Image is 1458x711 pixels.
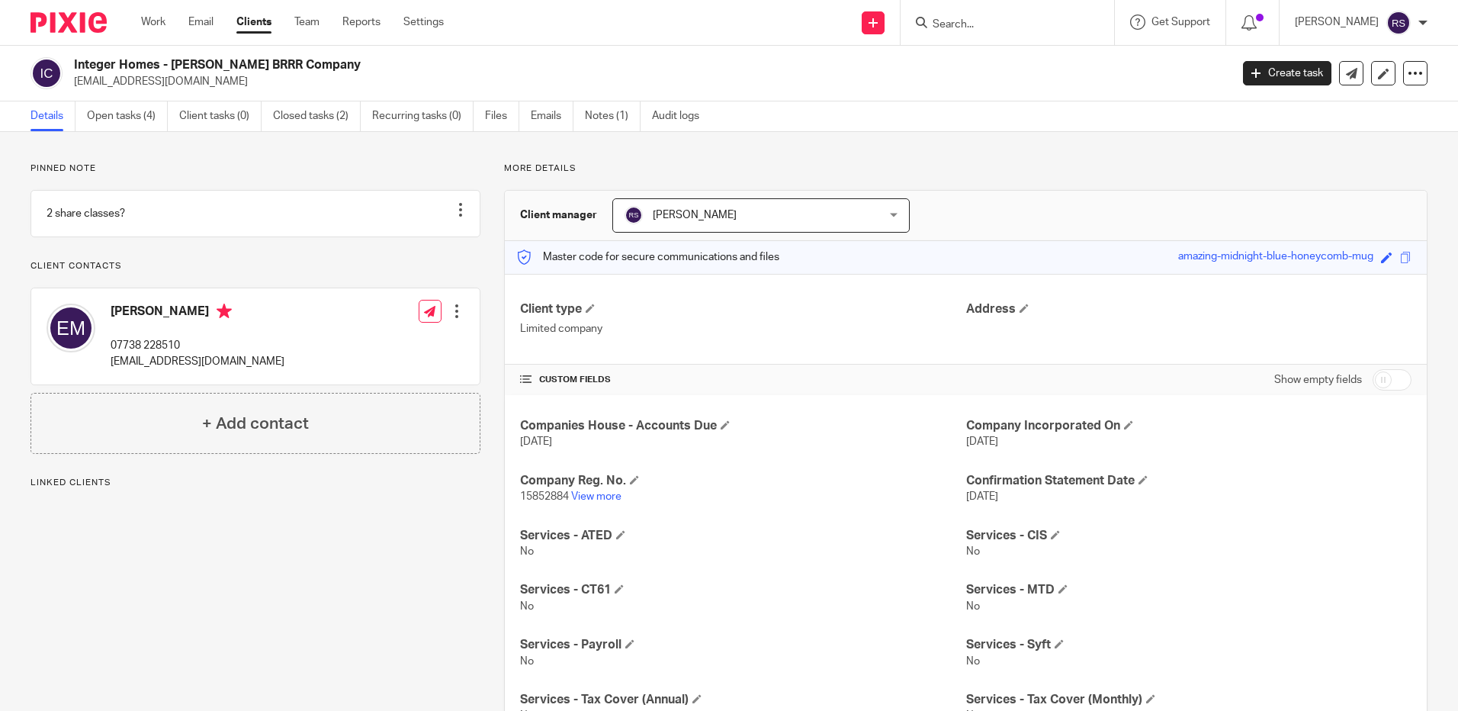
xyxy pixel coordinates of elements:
h4: Services - CT61 [520,582,965,598]
h4: + Add contact [202,412,309,436]
a: Create task [1243,61,1331,85]
h4: Client type [520,301,965,317]
a: Closed tasks (2) [273,101,361,131]
a: Email [188,14,214,30]
span: No [966,656,980,667]
h4: Services - CIS [966,528,1411,544]
h4: Address [966,301,1411,317]
img: svg%3E [31,57,63,89]
h4: Services - Tax Cover (Annual) [520,692,965,708]
a: Details [31,101,75,131]
span: [DATE] [966,436,998,447]
a: View more [571,491,621,502]
a: Emails [531,101,573,131]
a: Notes (1) [585,101,641,131]
h3: Client manager [520,208,597,223]
span: [PERSON_NAME] [653,210,737,220]
div: amazing-midnight-blue-honeycomb-mug [1178,249,1373,266]
a: Settings [403,14,444,30]
a: Recurring tasks (0) [372,101,474,131]
h4: Services - Tax Cover (Monthly) [966,692,1411,708]
span: No [966,601,980,612]
span: [DATE] [520,436,552,447]
p: More details [504,162,1427,175]
a: Audit logs [652,101,711,131]
p: Limited company [520,321,965,336]
h4: Services - Payroll [520,637,965,653]
h4: Services - ATED [520,528,965,544]
p: [EMAIL_ADDRESS][DOMAIN_NAME] [74,74,1220,89]
a: Open tasks (4) [87,101,168,131]
a: Team [294,14,320,30]
label: Show empty fields [1274,372,1362,388]
p: 07738 228510 [111,338,284,353]
p: [PERSON_NAME] [1295,14,1379,30]
p: Linked clients [31,477,480,489]
a: Reports [342,14,381,30]
h2: Integer Homes - [PERSON_NAME] BRRR Company [74,57,991,73]
h4: Services - Syft [966,637,1411,653]
p: Master code for secure communications and files [516,249,779,265]
a: Work [141,14,165,30]
i: Primary [217,304,232,319]
span: 15852884 [520,491,569,502]
h4: Confirmation Statement Date [966,473,1411,489]
span: No [966,546,980,557]
h4: CUSTOM FIELDS [520,374,965,386]
a: Files [485,101,519,131]
input: Search [931,18,1068,32]
a: Client tasks (0) [179,101,262,131]
img: Pixie [31,12,107,33]
h4: [PERSON_NAME] [111,304,284,323]
img: svg%3E [1386,11,1411,35]
span: Get Support [1151,17,1210,27]
p: [EMAIL_ADDRESS][DOMAIN_NAME] [111,354,284,369]
span: No [520,601,534,612]
span: [DATE] [966,491,998,502]
span: No [520,546,534,557]
span: No [520,656,534,667]
h4: Services - MTD [966,582,1411,598]
p: Pinned note [31,162,480,175]
p: Client contacts [31,260,480,272]
h4: Companies House - Accounts Due [520,418,965,434]
img: svg%3E [47,304,95,352]
img: svg%3E [625,206,643,224]
h4: Company Reg. No. [520,473,965,489]
h4: Company Incorporated On [966,418,1411,434]
a: Clients [236,14,271,30]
